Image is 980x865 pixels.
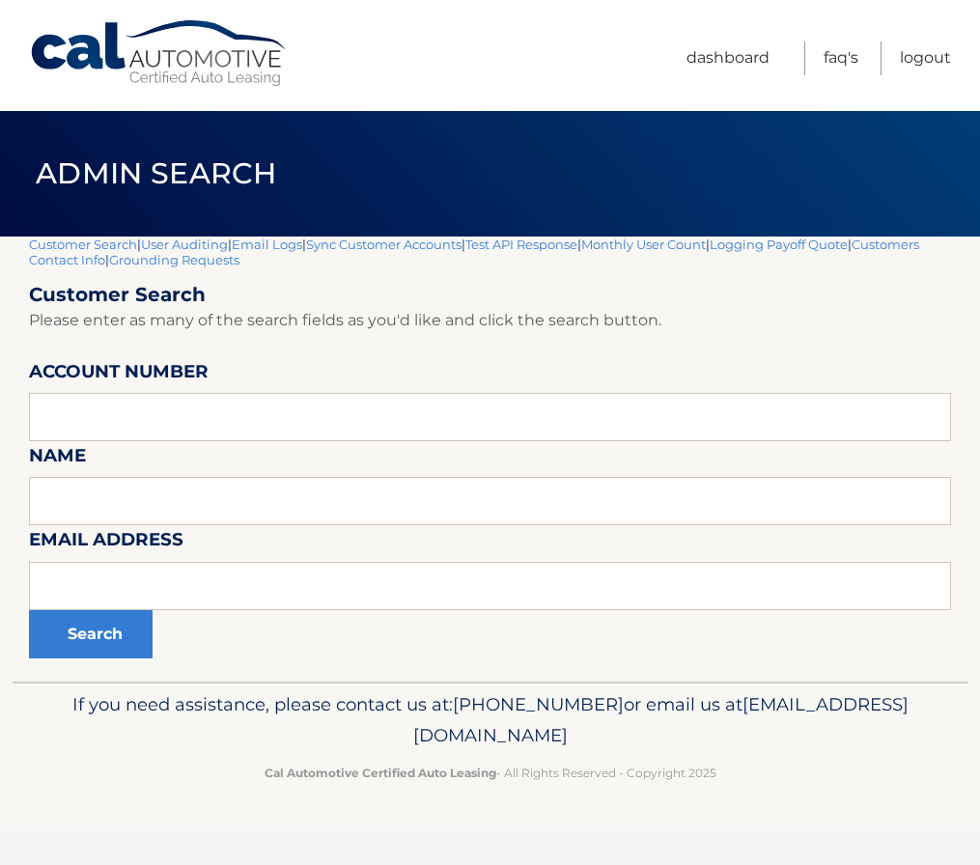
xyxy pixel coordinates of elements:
[581,237,706,252] a: Monthly User Count
[109,252,239,267] a: Grounding Requests
[306,237,462,252] a: Sync Customer Accounts
[29,237,137,252] a: Customer Search
[36,155,276,191] span: Admin Search
[29,357,209,393] label: Account Number
[29,441,86,477] label: Name
[42,689,939,751] p: If you need assistance, please contact us at: or email us at
[29,237,951,682] div: | | | | | | | |
[29,19,290,88] a: Cal Automotive
[29,237,919,267] a: Customers Contact Info
[900,42,951,75] a: Logout
[465,237,577,252] a: Test API Response
[29,610,153,658] button: Search
[29,307,951,334] p: Please enter as many of the search fields as you'd like and click the search button.
[232,237,302,252] a: Email Logs
[29,283,951,307] h2: Customer Search
[29,525,183,561] label: Email Address
[42,763,939,783] p: - All Rights Reserved - Copyright 2025
[453,693,624,715] span: [PHONE_NUMBER]
[686,42,770,75] a: Dashboard
[265,766,496,780] strong: Cal Automotive Certified Auto Leasing
[141,237,228,252] a: User Auditing
[710,237,848,252] a: Logging Payoff Quote
[824,42,858,75] a: FAQ's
